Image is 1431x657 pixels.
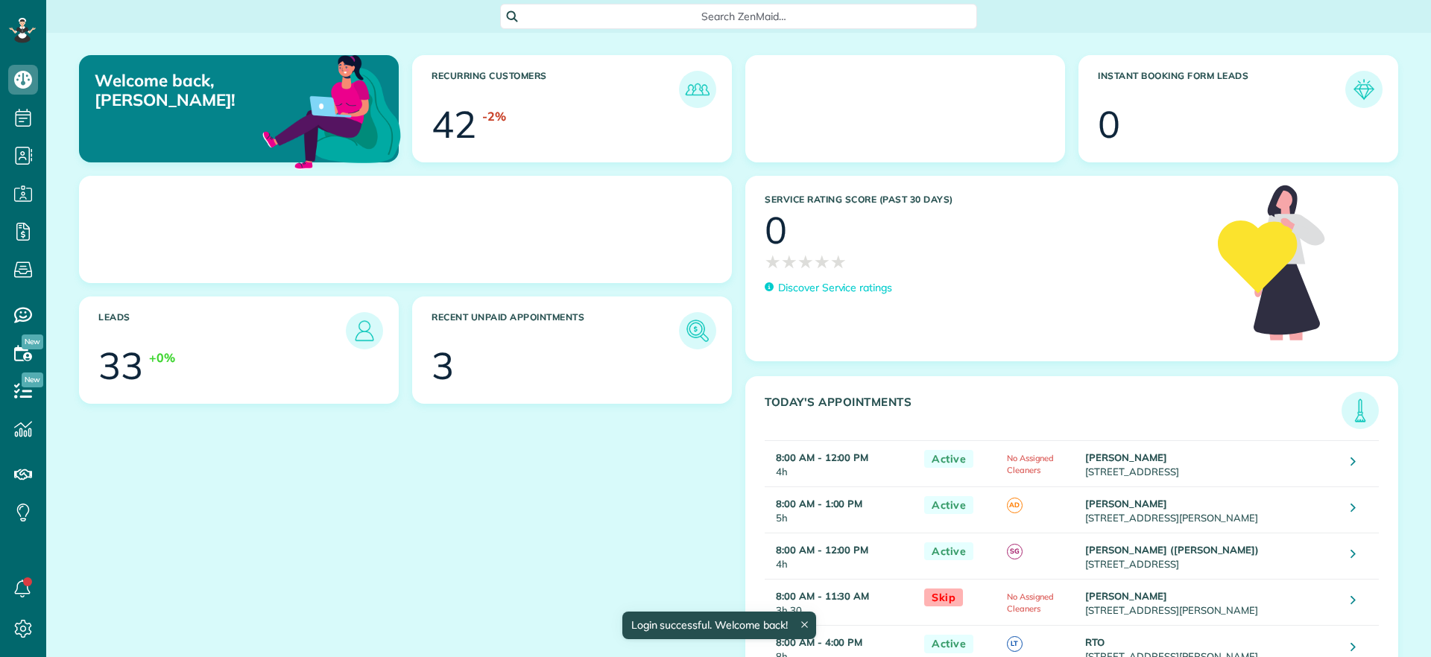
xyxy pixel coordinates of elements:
[1345,396,1375,425] img: icon_todays_appointments-901f7ab196bb0bea1936b74009e4eb5ffbc2d2711fa7634e0d609ed5ef32b18b.png
[765,194,1203,205] h3: Service Rating score (past 30 days)
[350,316,379,346] img: icon_leads-1bed01f49abd5b7fead27621c3d59655bb73ed531f8eeb49469d10e621d6b896.png
[924,496,973,515] span: Active
[765,579,917,625] td: 3h 30
[924,542,973,561] span: Active
[1007,591,1055,614] span: No Assigned Cleaners
[1007,453,1055,475] span: No Assigned Cleaners
[432,71,679,108] h3: Recurring Customers
[1098,71,1345,108] h3: Instant Booking Form Leads
[765,486,917,533] td: 5h
[1085,498,1167,510] strong: [PERSON_NAME]
[1081,486,1339,533] td: [STREET_ADDRESS][PERSON_NAME]
[22,372,43,387] span: New
[781,249,797,275] span: ★
[830,249,847,275] span: ★
[776,498,862,510] strong: 8:00 AM - 1:00 PM
[776,636,862,648] strong: 8:00 AM - 4:00 PM
[259,38,404,182] img: dashboard_welcome-42a62b7d889689a78055ac9021e634bf52bae3f8056760290aed330b23ab8690.png
[432,106,476,143] div: 42
[1085,451,1167,463] strong: [PERSON_NAME]
[432,347,454,384] div: 3
[98,347,143,384] div: 33
[1349,74,1379,104] img: icon_form_leads-04211a6a04a5b2264e4ee56bc0799ec3eb69b7e499cbb523a139df1d13a81ae0.png
[776,451,868,463] strong: 8:00 AM - 12:00 PM
[765,533,917,579] td: 4h
[1081,440,1339,486] td: [STREET_ADDRESS]
[482,108,506,125] div: -2%
[924,588,963,607] span: Skip
[149,349,175,366] div: +0%
[765,249,781,275] span: ★
[765,440,917,486] td: 4h
[1098,106,1120,143] div: 0
[924,635,973,653] span: Active
[924,450,973,469] span: Active
[683,316,713,346] img: icon_unpaid_appointments-47b8ce3997adf2238b356f14209ab4cced10bd1f174958f3ca8f1d0dd7fffeee.png
[683,74,713,104] img: icon_recurring_customers-cf858462ba22bcd05b5a5880d41d6543d210077de5bb9ebc9590e49fd87d84ed.png
[765,280,892,296] a: Discover Service ratings
[1007,636,1023,652] span: LT
[1081,533,1339,579] td: [STREET_ADDRESS]
[814,249,830,275] span: ★
[1081,579,1339,625] td: [STREET_ADDRESS][PERSON_NAME]
[622,612,815,639] div: Login successful. Welcome back!
[432,312,679,349] h3: Recent unpaid appointments
[1085,544,1259,556] strong: [PERSON_NAME] ([PERSON_NAME])
[22,334,43,349] span: New
[1085,590,1167,602] strong: [PERSON_NAME]
[776,544,868,556] strong: 8:00 AM - 12:00 PM
[98,312,346,349] h3: Leads
[776,590,869,602] strong: 8:00 AM - 11:30 AM
[778,280,892,296] p: Discover Service ratings
[95,71,297,110] p: Welcome back, [PERSON_NAME]!
[797,249,814,275] span: ★
[765,212,787,249] div: 0
[765,396,1342,429] h3: Today's Appointments
[1085,636,1105,648] strong: RTO
[1007,498,1023,513] span: AD
[1007,544,1023,559] span: SG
